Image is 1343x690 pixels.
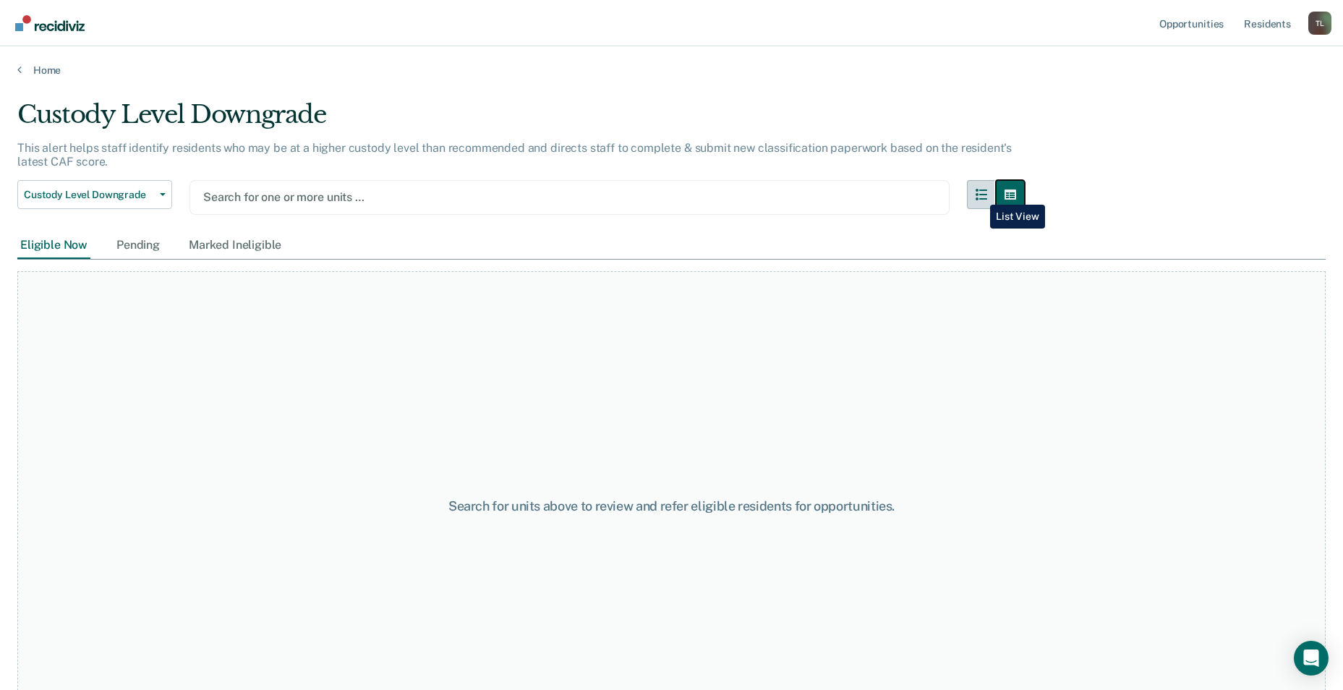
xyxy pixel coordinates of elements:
[17,64,1326,77] a: Home
[186,232,284,259] div: Marked Ineligible
[17,180,172,209] button: Custody Level Downgrade
[17,141,1012,169] p: This alert helps staff identify residents who may be at a higher custody level than recommended a...
[1308,12,1331,35] div: T L
[114,232,163,259] div: Pending
[345,498,999,514] div: Search for units above to review and refer eligible residents for opportunities.
[15,15,85,31] img: Recidiviz
[17,232,90,259] div: Eligible Now
[24,189,154,201] span: Custody Level Downgrade
[17,100,1025,141] div: Custody Level Downgrade
[1294,641,1329,676] div: Open Intercom Messenger
[1308,12,1331,35] button: Profile dropdown button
